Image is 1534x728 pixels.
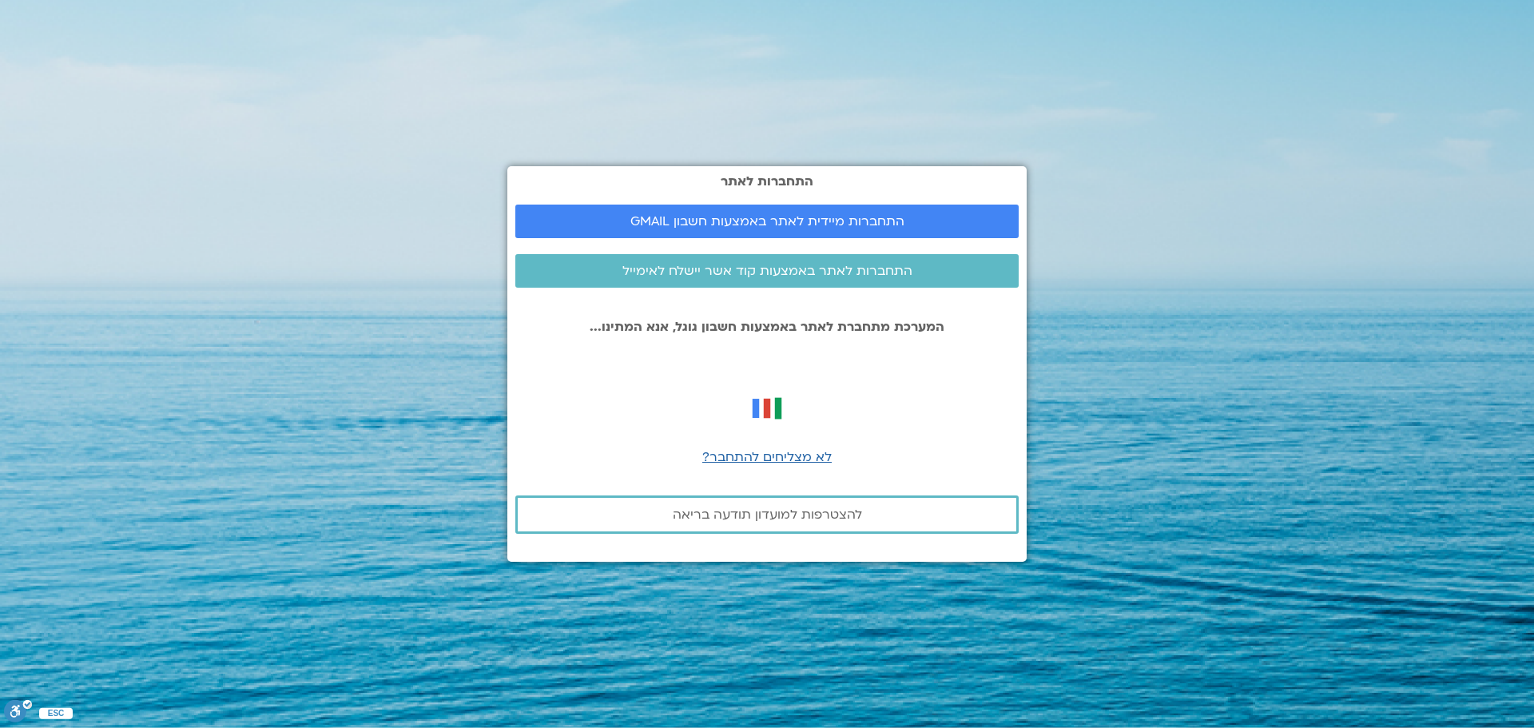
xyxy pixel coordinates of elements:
[515,174,1019,189] h2: התחברות לאתר
[630,214,904,229] span: התחברות מיידית לאתר באמצעות חשבון GMAIL
[515,495,1019,534] a: להצטרפות למועדון תודעה בריאה
[673,507,862,522] span: להצטרפות למועדון תודעה בריאה
[515,205,1019,238] a: התחברות מיידית לאתר באמצעות חשבון GMAIL
[515,320,1019,334] p: המערכת מתחברת לאתר באמצעות חשבון גוגל, אנא המתינו...
[515,254,1019,288] a: התחברות לאתר באמצעות קוד אשר יישלח לאימייל
[622,264,912,278] span: התחברות לאתר באמצעות קוד אשר יישלח לאימייל
[702,448,832,466] a: לא מצליחים להתחבר?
